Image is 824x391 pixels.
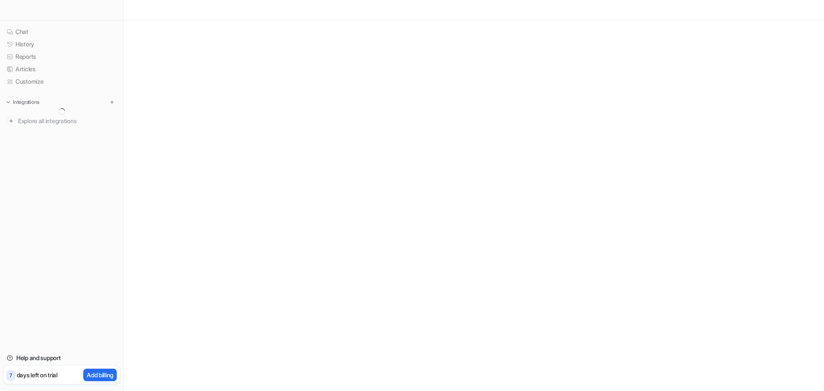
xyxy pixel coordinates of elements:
[109,99,115,105] img: menu_add.svg
[3,63,120,75] a: Articles
[3,352,120,364] a: Help and support
[3,38,120,50] a: History
[7,117,15,125] img: explore all integrations
[3,51,120,63] a: Reports
[3,115,120,127] a: Explore all integrations
[3,76,120,88] a: Customize
[18,114,116,128] span: Explore all integrations
[9,372,12,379] p: 7
[17,370,58,379] p: days left on trial
[13,99,39,106] p: Integrations
[83,369,117,381] button: Add billing
[3,26,120,38] a: Chat
[5,99,11,105] img: expand menu
[87,370,113,379] p: Add billing
[3,98,42,106] button: Integrations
